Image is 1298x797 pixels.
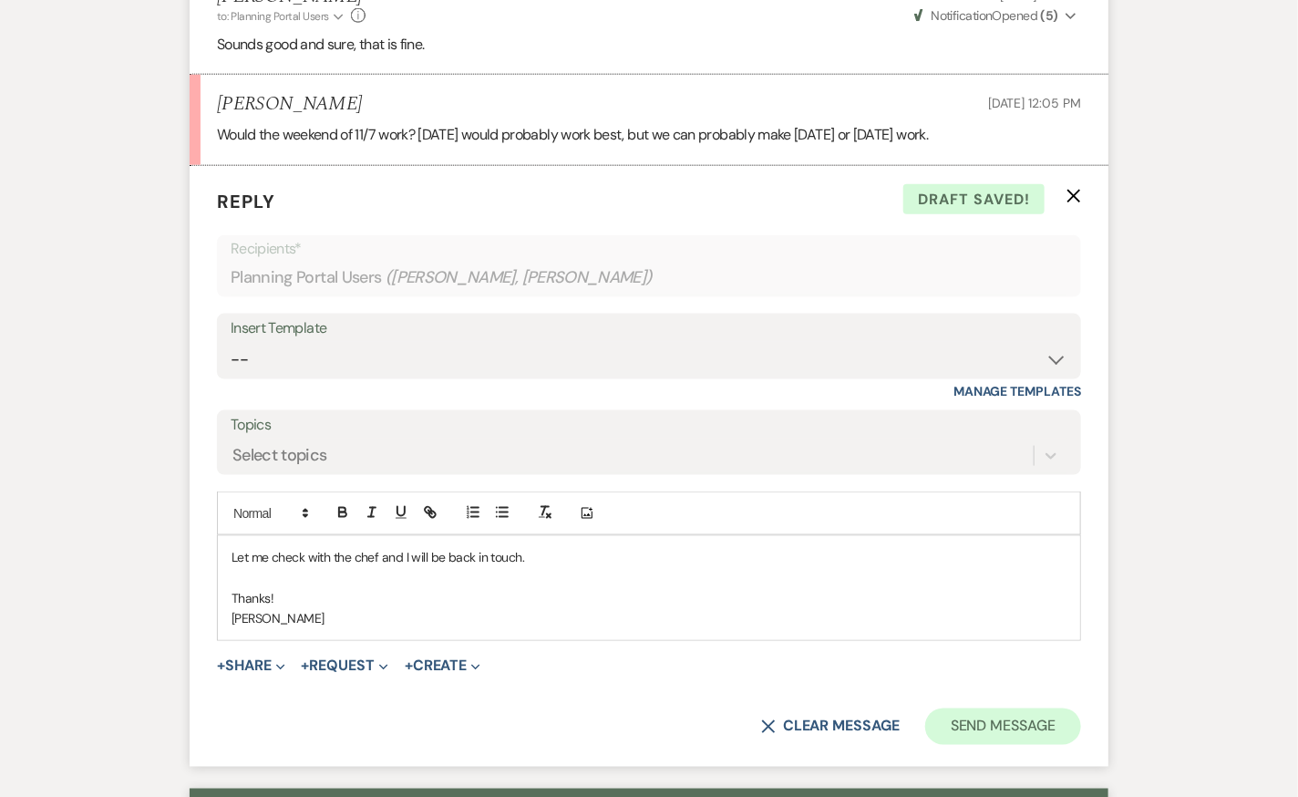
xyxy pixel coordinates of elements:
span: + [405,659,413,674]
div: Planning Portal Users [231,260,1067,295]
span: + [302,659,310,674]
button: to: Planning Portal Users [217,8,346,25]
strong: ( 5 ) [1041,7,1058,24]
p: Let me check with the chef and I will be back in touch. [232,547,1066,567]
span: Opened [914,7,1058,24]
div: Select topics [232,443,327,468]
p: Thanks! [232,588,1066,608]
span: Notification [931,7,992,24]
p: Sounds good and sure, that is fine. [217,33,1081,57]
span: + [217,659,225,674]
h5: [PERSON_NAME] [217,93,362,116]
button: Send Message [925,709,1081,745]
button: Create [405,659,480,674]
button: Share [217,659,285,674]
span: ( [PERSON_NAME], [PERSON_NAME] ) [386,265,654,290]
button: Clear message [761,719,900,734]
div: Insert Template [231,316,1067,342]
p: Recipients* [231,237,1067,261]
button: NotificationOpened (5) [912,6,1081,26]
span: Reply [217,190,275,213]
label: Topics [231,412,1067,439]
p: [PERSON_NAME] [232,608,1066,628]
p: Would the weekend of 11/7 work? [DATE] would probably work best, but we can probably make [DATE] ... [217,123,1081,147]
button: Request [302,659,388,674]
span: to: Planning Portal Users [217,9,329,24]
span: Draft saved! [903,184,1045,215]
a: Manage Templates [953,383,1081,399]
span: [DATE] 12:05 PM [988,95,1081,111]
